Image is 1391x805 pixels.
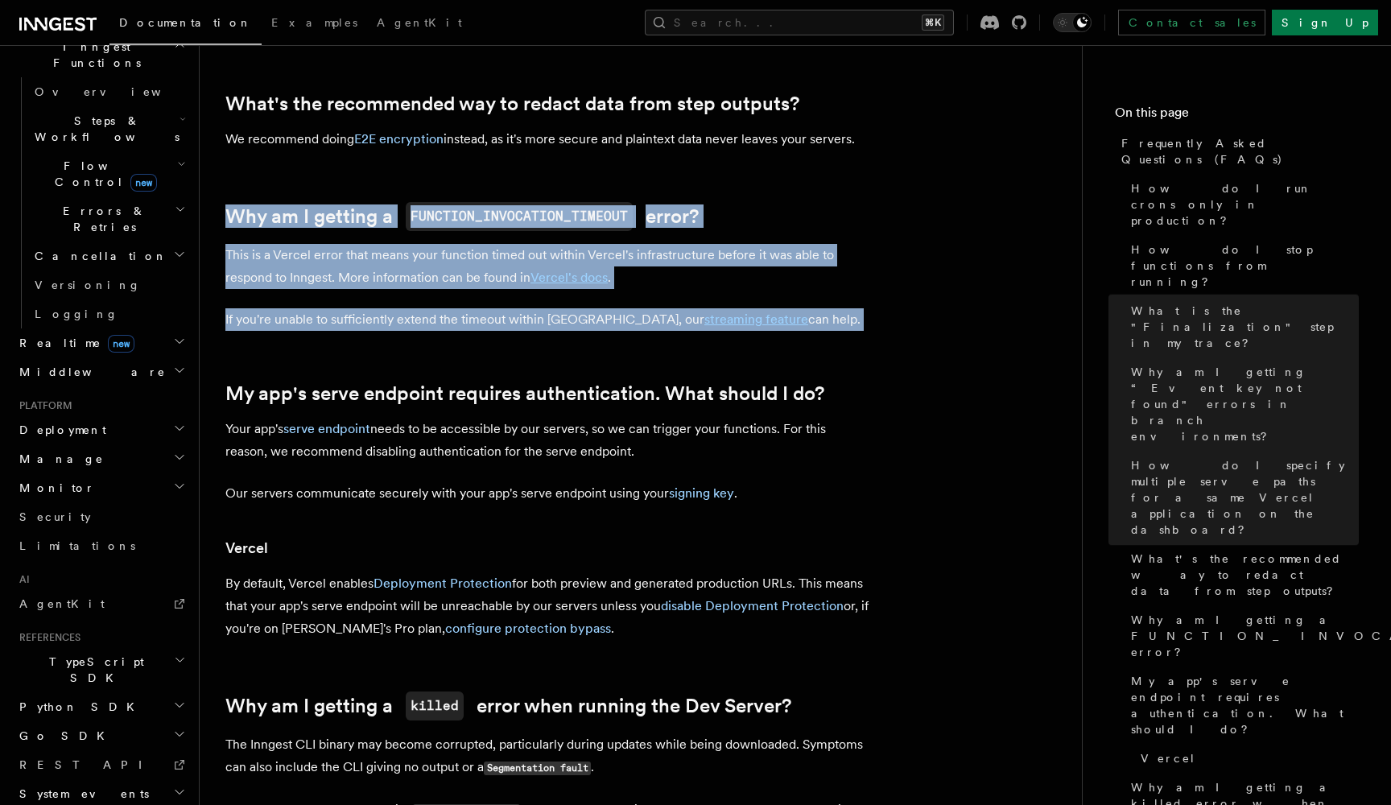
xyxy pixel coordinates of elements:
[283,421,370,436] a: serve endpoint
[13,422,106,438] span: Deployment
[922,14,944,31] kbd: ⌘K
[13,444,189,473] button: Manage
[28,270,189,299] a: Versioning
[1125,667,1359,744] a: My app's serve endpoint requires authentication. What should I do?
[28,203,175,235] span: Errors & Retries
[13,721,189,750] button: Go SDK
[19,510,91,523] span: Security
[130,174,157,192] span: new
[28,248,167,264] span: Cancellation
[13,531,189,560] a: Limitations
[1118,10,1265,35] a: Contact sales
[119,16,252,29] span: Documentation
[19,597,105,610] span: AgentKit
[19,758,156,771] span: REST API
[1115,103,1359,129] h4: On this page
[225,202,699,231] a: Why am I getting aFUNCTION_INVOCATION_TIMEOUTerror?
[225,733,869,779] p: The Inngest CLI binary may become corrupted, particularly during updates while being downloaded. ...
[406,202,633,231] code: FUNCTION_INVOCATION_TIMEOUT
[704,312,808,327] a: streaming feature
[13,647,189,692] button: TypeScript SDK
[445,621,611,636] a: configure protection bypass
[28,299,189,328] a: Logging
[225,128,869,151] p: We recommend doing instead, as it's more secure and plaintext data never leaves your servers.
[645,10,954,35] button: Search...⌘K
[13,77,189,328] div: Inngest Functions
[13,692,189,721] button: Python SDK
[1131,673,1359,737] span: My app's serve endpoint requires authentication. What should I do?
[1131,364,1359,444] span: Why am I getting “Event key not found" errors in branch environments?
[262,5,367,43] a: Examples
[1125,544,1359,605] a: What's the recommended way to redact data from step outputs?
[13,750,189,779] a: REST API
[530,270,608,285] a: Vercel's docs
[225,382,824,405] a: My app's serve endpoint requires authentication. What should I do?
[1115,129,1359,174] a: Frequently Asked Questions (FAQs)
[109,5,262,45] a: Documentation
[13,451,104,467] span: Manage
[225,244,869,289] p: This is a Vercel error that means your function timed out within Vercel's infrastructure before i...
[1131,303,1359,351] span: What is the "Finalization" step in my trace?
[28,77,189,106] a: Overview
[13,573,30,586] span: AI
[13,415,189,444] button: Deployment
[13,32,189,77] button: Inngest Functions
[13,699,144,715] span: Python SDK
[1125,296,1359,357] a: What is the "Finalization" step in my trace?
[406,691,464,720] code: killed
[13,502,189,531] a: Security
[28,151,189,196] button: Flow Controlnew
[108,335,134,353] span: new
[1053,13,1092,32] button: Toggle dark mode
[1141,750,1196,766] span: Vercel
[35,279,141,291] span: Versioning
[1125,451,1359,544] a: How do I specify multiple serve paths for a same Vercel application on the dashboard?
[367,5,472,43] a: AgentKit
[225,537,268,559] a: Vercel
[35,308,118,320] span: Logging
[28,196,189,242] button: Errors & Retries
[1125,235,1359,296] a: How do I stop functions from running?
[28,106,189,151] button: Steps & Workflows
[225,572,869,640] p: By default, Vercel enables for both preview and generated production URLs. This means that your a...
[271,16,357,29] span: Examples
[13,654,174,686] span: TypeScript SDK
[13,728,114,744] span: Go SDK
[225,482,869,505] p: Our servers communicate securely with your app's serve endpoint using your .
[225,691,791,720] a: Why am I getting akillederror when running the Dev Server?
[1272,10,1378,35] a: Sign Up
[1125,357,1359,451] a: Why am I getting “Event key not found" errors in branch environments?
[13,473,189,502] button: Monitor
[225,308,869,331] p: If you're unable to sufficiently extend the timeout within [GEOGRAPHIC_DATA], our can help.
[13,399,72,412] span: Platform
[13,480,95,496] span: Monitor
[669,485,734,501] a: signing key
[13,786,149,802] span: System events
[13,357,189,386] button: Middleware
[1131,242,1359,290] span: How do I stop functions from running?
[13,631,80,644] span: References
[13,328,189,357] button: Realtimenew
[354,131,444,147] a: E2E encryption
[661,598,844,613] a: disable Deployment Protection
[28,113,180,145] span: Steps & Workflows
[13,335,134,351] span: Realtime
[374,576,512,591] a: Deployment Protection
[1131,180,1359,229] span: How do I run crons only in production?
[1125,174,1359,235] a: How do I run crons only in production?
[1125,605,1359,667] a: Why am I getting a FUNCTION_INVOCATION_TIMEOUT error?
[1121,135,1359,167] span: Frequently Asked Questions (FAQs)
[1131,457,1359,538] span: How do I specify multiple serve paths for a same Vercel application on the dashboard?
[35,85,200,98] span: Overview
[1131,551,1359,599] span: What's the recommended way to redact data from step outputs?
[19,539,135,552] span: Limitations
[28,158,177,190] span: Flow Control
[377,16,462,29] span: AgentKit
[484,762,591,775] code: Segmentation fault
[225,93,799,115] a: What's the recommended way to redact data from step outputs?
[13,39,174,71] span: Inngest Functions
[28,242,189,270] button: Cancellation
[225,418,869,463] p: Your app's needs to be accessible by our servers, so we can trigger your functions. For this reas...
[13,589,189,618] a: AgentKit
[13,364,166,380] span: Middleware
